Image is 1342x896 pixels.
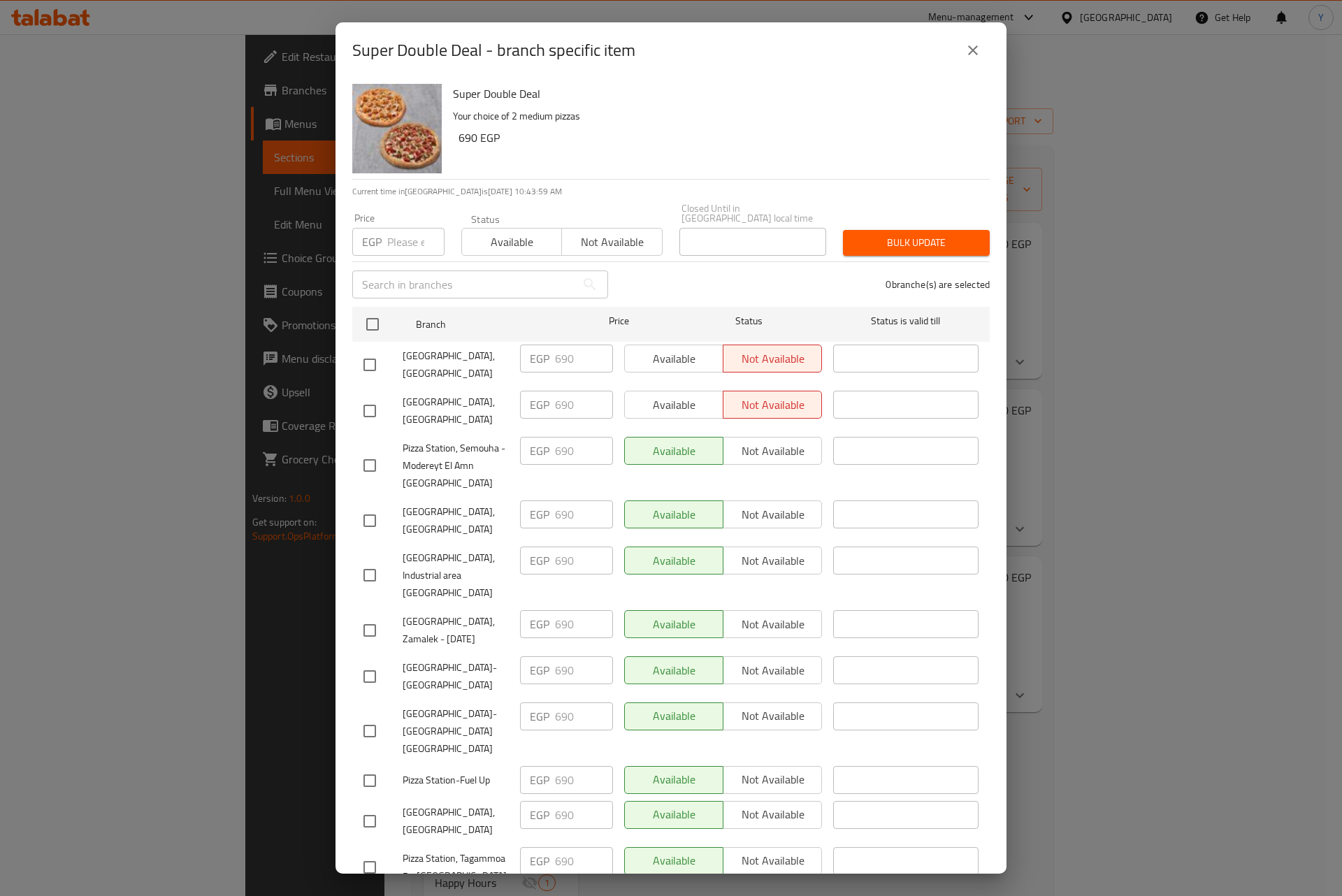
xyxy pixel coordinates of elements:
[530,442,549,459] p: EGP
[403,613,509,648] span: [GEOGRAPHIC_DATA], Zamalek - [DATE]
[352,39,635,62] h2: Super Double Deal - branch specific item
[555,766,613,794] input: Please enter price
[555,437,613,465] input: Please enter price
[352,185,990,198] p: Current time in [GEOGRAPHIC_DATA] is [DATE] 10:43:59 AM
[403,440,509,492] span: Pizza Station, Semouha - Modereyt El Amn [GEOGRAPHIC_DATA]
[530,350,549,367] p: EGP
[461,228,562,256] button: Available
[530,552,549,569] p: EGP
[854,234,979,252] span: Bulk update
[555,702,613,730] input: Please enter price
[843,230,990,256] button: Bulk update
[352,270,576,298] input: Search in branches
[555,610,613,638] input: Please enter price
[555,801,613,829] input: Please enter price
[572,312,665,330] span: Price
[555,656,613,684] input: Please enter price
[403,347,509,382] span: [GEOGRAPHIC_DATA], [GEOGRAPHIC_DATA]
[387,228,445,256] input: Please enter price
[530,506,549,523] p: EGP
[416,316,561,333] span: Branch
[555,345,613,373] input: Please enter price
[468,232,556,252] span: Available
[403,549,509,602] span: [GEOGRAPHIC_DATA], Industrial area [GEOGRAPHIC_DATA]
[555,847,613,875] input: Please enter price
[677,312,822,330] span: Status
[403,705,509,758] span: [GEOGRAPHIC_DATA]-[GEOGRAPHIC_DATA] [GEOGRAPHIC_DATA]
[403,772,509,789] span: Pizza Station-Fuel Up
[459,128,979,147] h6: 690 EGP
[403,659,509,694] span: [GEOGRAPHIC_DATA]-[GEOGRAPHIC_DATA]
[561,228,662,256] button: Not available
[530,853,549,869] p: EGP
[568,232,656,252] span: Not available
[530,396,549,413] p: EGP
[403,393,509,428] span: [GEOGRAPHIC_DATA], [GEOGRAPHIC_DATA]
[530,662,549,679] p: EGP
[453,84,979,103] h6: Super Double Deal
[403,850,509,885] span: Pizza Station, Tagammoa 5 - [GEOGRAPHIC_DATA]
[886,277,990,291] p: 0 branche(s) are selected
[530,708,549,725] p: EGP
[833,312,979,330] span: Status is valid till
[403,804,509,839] span: [GEOGRAPHIC_DATA], [GEOGRAPHIC_DATA]
[555,391,613,419] input: Please enter price
[362,233,382,250] p: EGP
[555,500,613,528] input: Please enter price
[956,34,990,67] button: close
[352,84,442,173] img: Super Double Deal
[530,616,549,633] p: EGP
[453,108,979,125] p: Your choice of 2 medium pizzas
[555,547,613,575] input: Please enter price
[530,807,549,823] p: EGP
[403,503,509,538] span: [GEOGRAPHIC_DATA], [GEOGRAPHIC_DATA]
[530,772,549,788] p: EGP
